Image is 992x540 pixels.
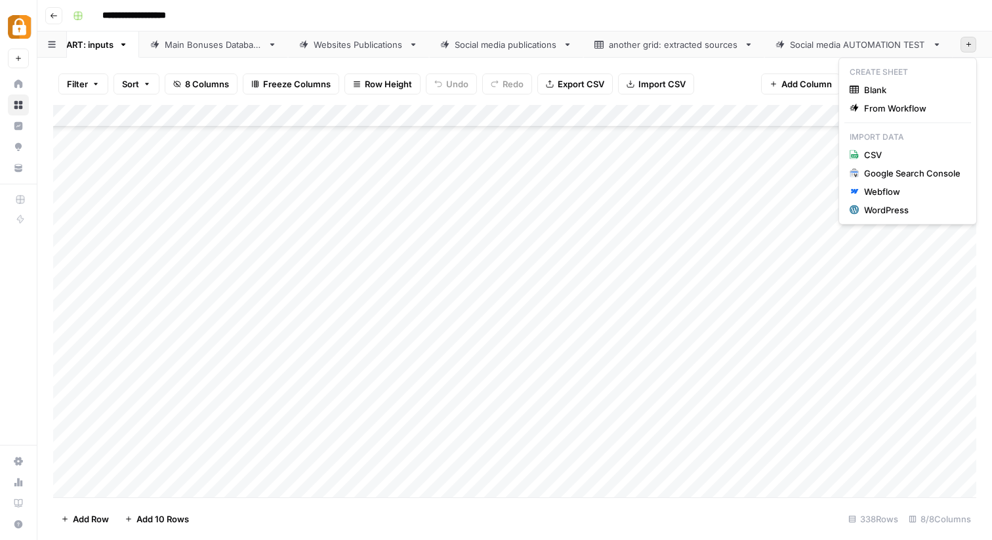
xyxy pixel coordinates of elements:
[117,509,197,530] button: Add 10 Rows
[314,38,403,51] div: Websites Publications
[8,451,29,472] a: Settings
[58,73,108,94] button: Filter
[67,77,88,91] span: Filter
[243,73,339,94] button: Freeze Columns
[790,38,927,51] div: Social media AUTOMATION TEST
[843,509,903,530] div: 338 Rows
[864,102,961,115] span: From Workflow
[864,185,961,198] div: Webflow
[8,514,29,535] button: Help + Support
[365,77,412,91] span: Row Height
[165,73,238,94] button: 8 Columns
[30,31,139,58] a: START: inputs
[844,64,971,81] p: Create Sheet
[73,512,109,526] span: Add Row
[263,77,331,91] span: Freeze Columns
[165,38,262,51] div: Main Bonuses Database
[583,31,764,58] a: another grid: extracted sources
[618,73,694,94] button: Import CSV
[638,77,686,91] span: Import CSV
[139,31,288,58] a: Main Bonuses Database
[455,38,558,51] div: Social media publications
[185,77,229,91] span: 8 Columns
[114,73,159,94] button: Sort
[122,77,139,91] span: Sort
[903,509,976,530] div: 8/8 Columns
[136,512,189,526] span: Add 10 Rows
[764,31,953,58] a: Social media AUTOMATION TEST
[609,38,739,51] div: another grid: extracted sources
[864,148,961,161] span: CSV
[761,73,840,94] button: Add Column
[288,31,429,58] a: Websites Publications
[8,73,29,94] a: Home
[429,31,583,58] a: Social media publications
[53,509,117,530] button: Add Row
[426,73,477,94] button: Undo
[56,38,114,51] div: START: inputs
[344,73,421,94] button: Row Height
[537,73,613,94] button: Export CSV
[864,83,961,96] span: Blank
[844,129,971,146] p: Import Data
[864,203,961,217] div: WordPress
[8,136,29,157] a: Opportunities
[8,157,29,178] a: Your Data
[446,77,468,91] span: Undo
[781,77,832,91] span: Add Column
[503,77,524,91] span: Redo
[864,167,961,180] div: Google Search Console
[558,77,604,91] span: Export CSV
[8,493,29,514] a: Learning Hub
[8,472,29,493] a: Usage
[8,94,29,115] a: Browse
[8,15,31,39] img: Adzz Logo
[482,73,532,94] button: Redo
[8,115,29,136] a: Insights
[8,10,29,43] button: Workspace: Adzz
